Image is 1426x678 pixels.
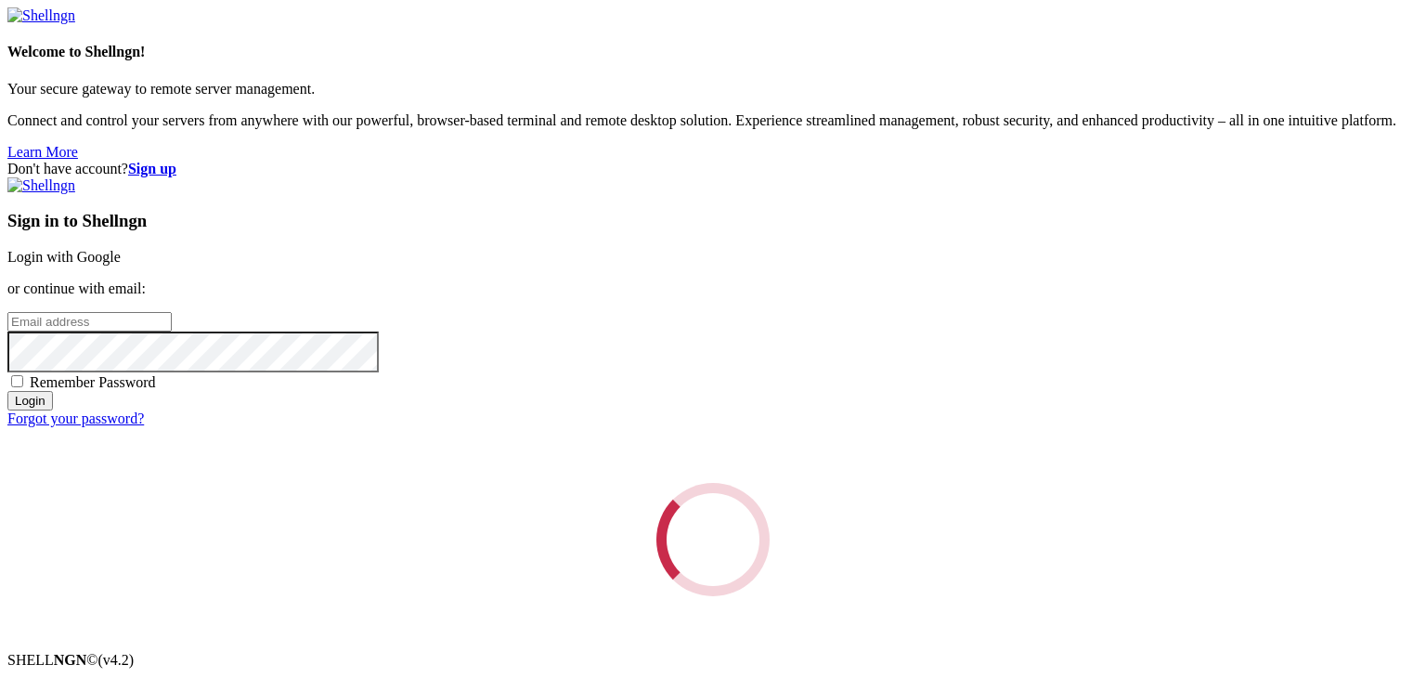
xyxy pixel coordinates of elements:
[7,411,144,426] a: Forgot your password?
[7,144,78,160] a: Learn More
[7,249,121,265] a: Login with Google
[7,391,53,411] input: Login
[11,375,23,387] input: Remember Password
[7,652,134,668] span: SHELL ©
[7,44,1419,60] h4: Welcome to Shellngn!
[7,7,75,24] img: Shellngn
[656,483,770,596] div: Loading...
[7,312,172,332] input: Email address
[98,652,135,668] span: 4.2.0
[7,280,1419,297] p: or continue with email:
[128,161,176,176] a: Sign up
[30,374,156,390] span: Remember Password
[54,652,87,668] b: NGN
[7,112,1419,129] p: Connect and control your servers from anywhere with our powerful, browser-based terminal and remo...
[7,161,1419,177] div: Don't have account?
[7,177,75,194] img: Shellngn
[7,81,1419,98] p: Your secure gateway to remote server management.
[7,211,1419,231] h3: Sign in to Shellngn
